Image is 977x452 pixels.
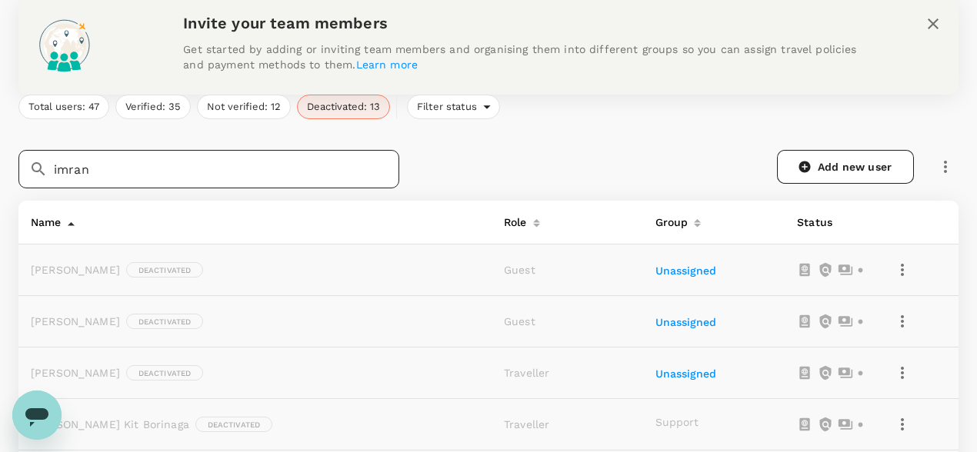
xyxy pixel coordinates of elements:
a: Add new user [777,150,914,184]
p: Deactivated [138,264,192,276]
span: [PERSON_NAME] [31,262,120,278]
span: Filter status [408,100,483,115]
button: close [920,11,946,37]
img: onboarding-banner [31,11,98,78]
span: Traveller [504,418,549,430]
button: Unassigned [655,368,719,381]
span: [PERSON_NAME] [31,314,120,329]
div: Filter status [407,95,500,119]
button: Not verified: 12 [197,95,291,119]
p: Deactivated [208,419,261,430]
div: Role [498,207,527,231]
span: Traveller [504,367,549,379]
span: Guest [504,315,535,327]
button: Unassigned [655,265,719,278]
button: Unassigned [655,317,719,329]
div: Group [649,207,689,231]
div: Name [25,207,62,231]
input: Search for a user [54,150,399,188]
th: Status [785,201,877,244]
p: Deactivated [138,316,192,327]
button: Deactivated: 13 [297,95,390,119]
h6: Invite your team members [183,11,870,35]
p: Deactivated [138,367,192,379]
button: Verified: 35 [115,95,191,119]
span: [PERSON_NAME] Kit Borinaga [31,417,189,432]
span: Guest [504,264,535,276]
button: Total users: 47 [18,95,109,119]
a: Learn more [356,58,418,71]
iframe: Button to launch messaging window [12,391,62,440]
p: Get started by adding or inviting team members and organising them into different groups so you c... [183,42,870,72]
span: [PERSON_NAME] [31,365,120,381]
